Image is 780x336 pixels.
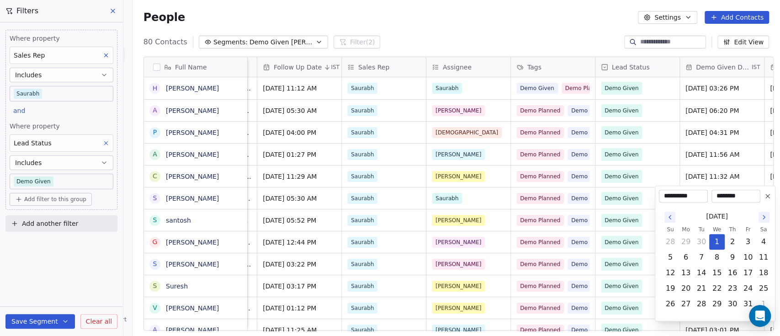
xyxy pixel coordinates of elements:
[740,225,756,234] th: Friday
[694,297,709,311] button: Tuesday, October 28th, 2025
[678,225,694,234] th: Monday
[741,281,755,296] button: Friday, October 24th, 2025
[694,250,709,265] button: Tuesday, October 7th, 2025
[679,266,693,280] button: Monday, October 13th, 2025
[741,250,755,265] button: Friday, October 10th, 2025
[694,281,709,296] button: Tuesday, October 21st, 2025
[756,235,771,249] button: Saturday, October 4th, 2025
[725,297,740,311] button: Thursday, October 30th, 2025
[679,250,693,265] button: Monday, October 6th, 2025
[756,297,771,311] button: Saturday, November 1st, 2025
[741,266,755,280] button: Friday, October 17th, 2025
[664,212,675,223] button: Go to the Previous Month
[756,281,771,296] button: Saturday, October 25th, 2025
[725,225,740,234] th: Thursday
[694,235,709,249] button: Tuesday, September 30th, 2025
[756,225,771,234] th: Saturday
[709,225,725,234] th: Wednesday
[756,266,771,280] button: Saturday, October 18th, 2025
[679,281,693,296] button: Monday, October 20th, 2025
[663,250,678,265] button: Sunday, October 5th, 2025
[725,281,740,296] button: Thursday, October 23rd, 2025
[725,250,740,265] button: Thursday, October 9th, 2025
[710,235,724,249] button: Today, Wednesday, October 1st, 2025, selected
[679,297,693,311] button: Monday, October 27th, 2025
[710,297,724,311] button: Wednesday, October 29th, 2025
[759,212,769,223] button: Go to the Next Month
[741,297,755,311] button: Friday, October 31st, 2025
[663,281,678,296] button: Sunday, October 19th, 2025
[663,225,771,312] table: October 2025
[694,266,709,280] button: Tuesday, October 14th, 2025
[694,225,709,234] th: Tuesday
[663,297,678,311] button: Sunday, October 26th, 2025
[710,281,724,296] button: Wednesday, October 22nd, 2025
[756,250,771,265] button: Saturday, October 11th, 2025
[663,266,678,280] button: Sunday, October 12th, 2025
[663,225,678,234] th: Sunday
[725,266,740,280] button: Thursday, October 16th, 2025
[725,235,740,249] button: Thursday, October 2nd, 2025
[706,212,727,221] span: [DATE]
[741,235,755,249] button: Friday, October 3rd, 2025
[679,235,693,249] button: Monday, September 29th, 2025
[710,250,724,265] button: Wednesday, October 8th, 2025
[710,266,724,280] button: Wednesday, October 15th, 2025
[663,235,678,249] button: Sunday, September 28th, 2025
